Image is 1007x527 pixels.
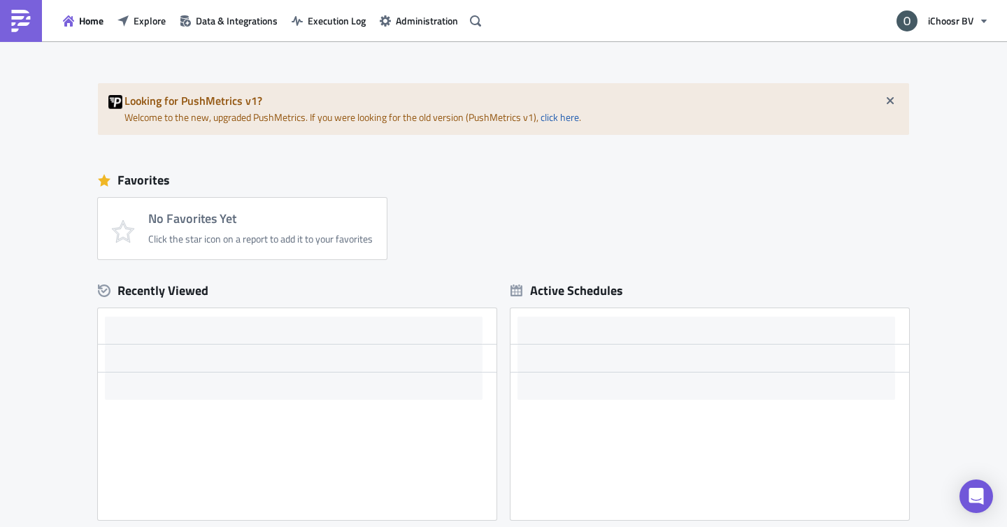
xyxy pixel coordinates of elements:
button: Home [56,10,110,31]
button: Execution Log [285,10,373,31]
button: Explore [110,10,173,31]
a: click here [541,110,579,124]
span: Data & Integrations [196,13,278,28]
span: Home [79,13,103,28]
span: iChoosr BV [928,13,973,28]
h4: No Favorites Yet [148,212,373,226]
div: Active Schedules [510,282,623,298]
div: Open Intercom Messenger [959,479,993,513]
div: Welcome to the new, upgraded PushMetrics. If you were looking for the old version (PushMetrics v1... [98,83,909,135]
button: iChoosr BV [888,6,997,36]
div: Click the star icon on a report to add it to your favorites [148,233,373,245]
img: Avatar [895,9,919,33]
div: Favorites [98,170,909,191]
div: Recently Viewed [98,280,497,301]
span: Execution Log [308,13,366,28]
h5: Looking for PushMetrics v1? [124,95,899,106]
button: Administration [373,10,465,31]
span: Administration [396,13,458,28]
span: Explore [134,13,166,28]
img: PushMetrics [10,10,32,32]
button: Data & Integrations [173,10,285,31]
